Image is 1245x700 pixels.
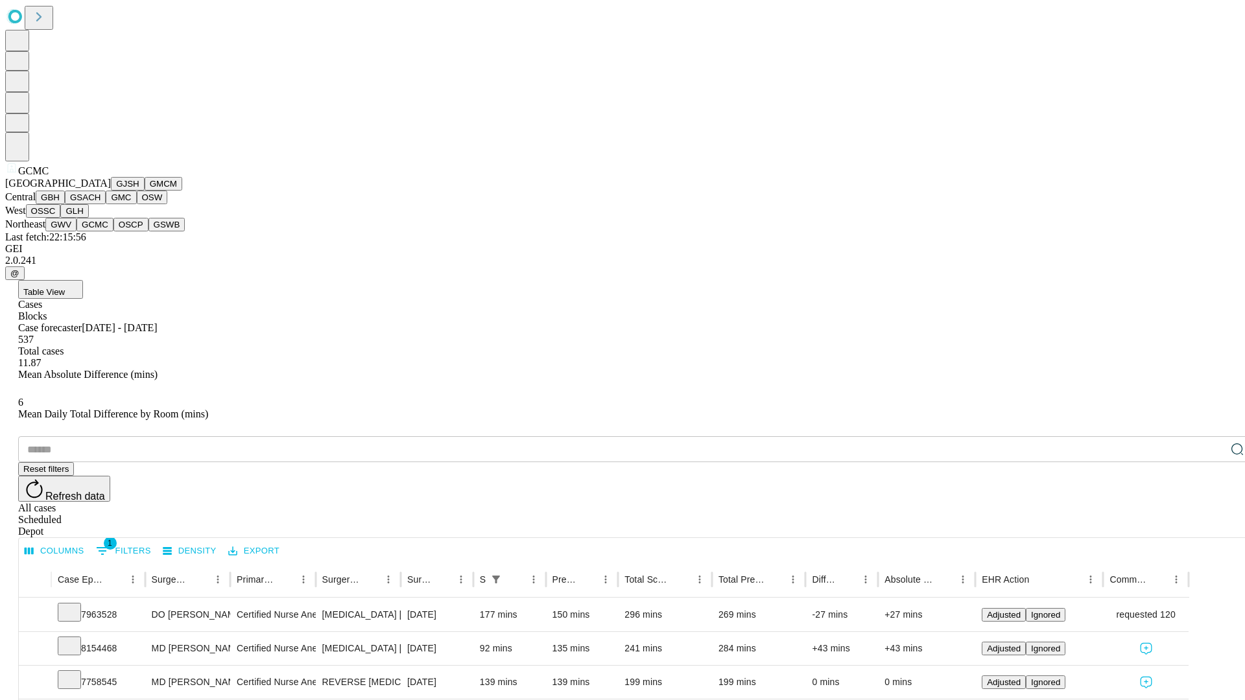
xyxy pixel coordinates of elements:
[624,666,705,699] div: 199 mins
[45,218,77,231] button: GWV
[106,191,136,204] button: GMC
[691,570,709,589] button: Menu
[58,574,104,585] div: Case Epic Id
[982,642,1026,655] button: Adjusted
[5,205,26,216] span: West
[552,632,612,665] div: 135 mins
[718,632,800,665] div: 284 mins
[525,570,543,589] button: Menu
[26,204,61,218] button: OSSC
[152,632,224,665] div: MD [PERSON_NAME] [PERSON_NAME] Md
[1030,570,1049,589] button: Sort
[857,570,875,589] button: Menu
[77,218,113,231] button: GCMC
[480,598,539,631] div: 177 mins
[812,598,871,631] div: -27 mins
[25,638,45,660] button: Expand
[407,666,467,699] div: [DATE]
[18,322,82,333] span: Case forecaster
[160,541,220,561] button: Density
[936,570,954,589] button: Sort
[25,671,45,694] button: Expand
[58,666,139,699] div: 7758545
[1026,675,1065,689] button: Ignored
[1167,570,1185,589] button: Menu
[884,632,969,665] div: +43 mins
[124,570,142,589] button: Menu
[106,570,124,589] button: Sort
[18,476,110,502] button: Refresh data
[10,268,19,278] span: @
[111,177,145,191] button: GJSH
[1082,570,1100,589] button: Menu
[225,541,283,561] button: Export
[58,598,139,631] div: 7963528
[838,570,857,589] button: Sort
[982,675,1026,689] button: Adjusted
[82,322,157,333] span: [DATE] - [DATE]
[18,345,64,356] span: Total cases
[578,570,597,589] button: Sort
[487,570,505,589] button: Show filters
[237,574,274,585] div: Primary Service
[812,574,837,585] div: Difference
[191,570,209,589] button: Sort
[766,570,784,589] button: Sort
[36,191,65,204] button: GBH
[884,598,969,631] div: +27 mins
[113,218,148,231] button: OSCP
[434,570,452,589] button: Sort
[1031,610,1060,620] span: Ignored
[624,598,705,631] div: 296 mins
[552,598,612,631] div: 150 mins
[884,666,969,699] div: 0 mins
[361,570,379,589] button: Sort
[45,491,105,502] span: Refresh data
[23,287,65,297] span: Table View
[1116,598,1175,631] span: requested 120
[982,574,1029,585] div: EHR Action
[145,177,182,191] button: GMCM
[148,218,185,231] button: GSWB
[93,541,154,561] button: Show filters
[152,598,224,631] div: DO [PERSON_NAME] [PERSON_NAME] Do
[812,666,871,699] div: 0 mins
[322,666,394,699] div: REVERSE [MEDICAL_DATA]
[672,570,691,589] button: Sort
[237,598,309,631] div: Certified Nurse Anesthetist
[18,462,74,476] button: Reset filters
[718,574,765,585] div: Total Predicted Duration
[624,632,705,665] div: 241 mins
[784,570,802,589] button: Menu
[5,255,1240,266] div: 2.0.241
[407,598,467,631] div: [DATE]
[60,204,88,218] button: GLH
[237,632,309,665] div: Certified Nurse Anesthetist
[407,632,467,665] div: [DATE]
[5,243,1240,255] div: GEI
[18,408,208,419] span: Mean Daily Total Difference by Room (mins)
[18,165,49,176] span: GCMC
[237,666,309,699] div: Certified Nurse Anesthetist
[812,632,871,665] div: +43 mins
[209,570,227,589] button: Menu
[65,191,106,204] button: GSACH
[452,570,470,589] button: Menu
[18,369,158,380] span: Mean Absolute Difference (mins)
[18,397,23,408] span: 6
[276,570,294,589] button: Sort
[5,178,111,189] span: [GEOGRAPHIC_DATA]
[18,357,41,368] span: 11.87
[23,464,69,474] span: Reset filters
[18,280,83,299] button: Table View
[480,666,539,699] div: 139 mins
[21,541,88,561] button: Select columns
[987,644,1021,653] span: Adjusted
[322,598,394,631] div: [MEDICAL_DATA] [MEDICAL_DATA] AND [MEDICAL_DATA] [MEDICAL_DATA]
[552,574,578,585] div: Predicted In Room Duration
[487,570,505,589] div: 1 active filter
[1026,642,1065,655] button: Ignored
[294,570,313,589] button: Menu
[1109,574,1147,585] div: Comments
[1109,598,1181,631] div: requested 120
